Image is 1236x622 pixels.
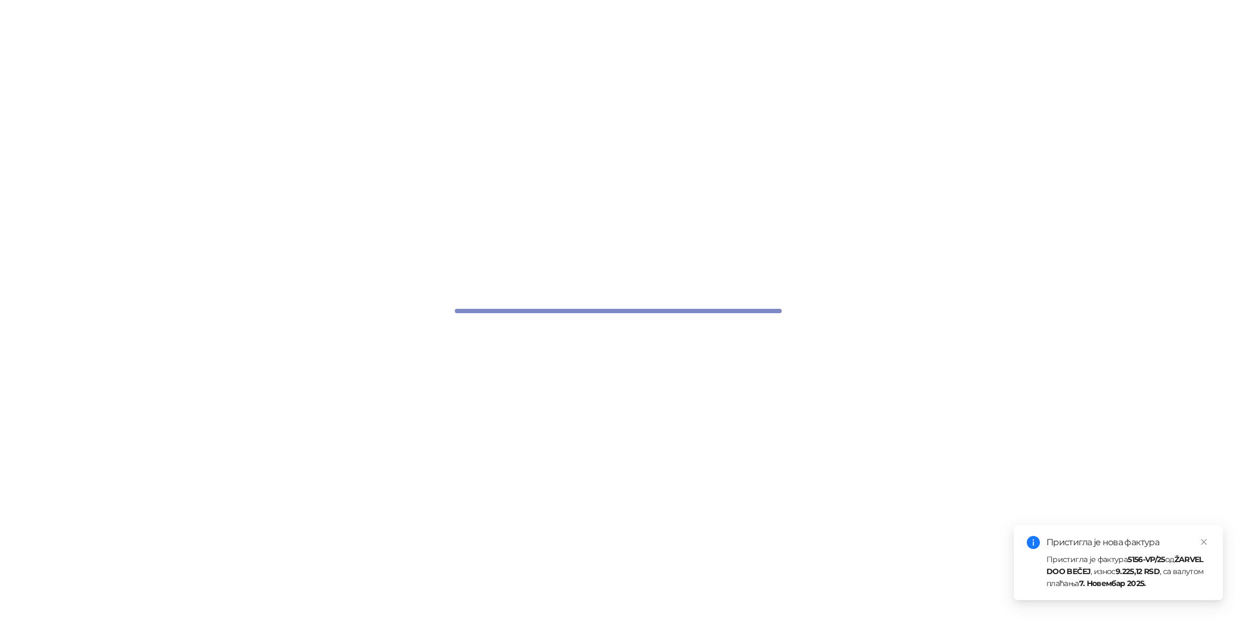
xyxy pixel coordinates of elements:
[1200,538,1208,546] span: close
[1046,536,1210,549] div: Пристигла је нова фактура
[1079,578,1146,588] strong: 7. Новембар 2025.
[1046,554,1203,576] strong: ŽARVEL DOO BEČEJ
[1116,566,1160,576] strong: 9.225,12 RSD
[1128,554,1165,564] strong: 5156-VP/25
[1027,536,1040,549] span: info-circle
[1198,536,1210,548] a: Close
[1046,553,1210,589] div: Пристигла је фактура од , износ , са валутом плаћања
